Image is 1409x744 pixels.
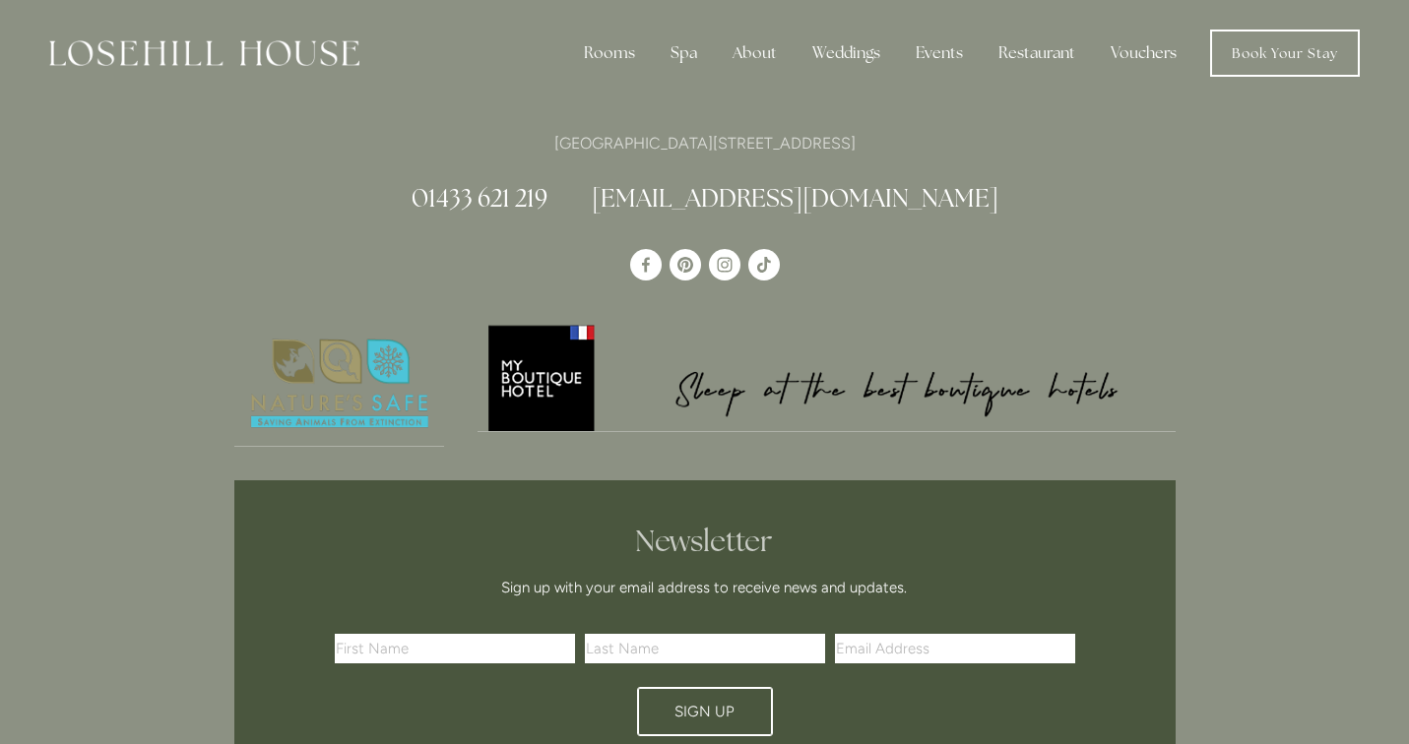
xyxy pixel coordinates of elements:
a: Instagram [709,249,740,280]
p: Sign up with your email address to receive news and updates. [342,576,1068,599]
div: Events [900,33,979,73]
p: [GEOGRAPHIC_DATA][STREET_ADDRESS] [234,130,1176,156]
input: First Name [335,634,575,663]
a: Pinterest [670,249,701,280]
div: Rooms [568,33,651,73]
a: 01433 621 219 [412,182,547,214]
a: TikTok [748,249,780,280]
div: Spa [655,33,713,73]
img: My Boutique Hotel - Logo [478,322,1176,431]
div: Weddings [797,33,896,73]
button: Sign Up [637,687,773,736]
input: Email Address [835,634,1075,663]
img: Losehill House [49,40,359,66]
input: Last Name [585,634,825,663]
a: My Boutique Hotel - Logo [478,322,1176,432]
div: About [717,33,793,73]
a: Nature's Safe - Logo [234,322,445,447]
h2: Newsletter [342,524,1068,559]
div: Restaurant [983,33,1091,73]
a: Losehill House Hotel & Spa [630,249,662,280]
img: Nature's Safe - Logo [234,322,445,446]
span: Sign Up [674,703,735,720]
a: [EMAIL_ADDRESS][DOMAIN_NAME] [592,182,998,214]
a: Book Your Stay [1210,30,1360,77]
a: Vouchers [1095,33,1192,73]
